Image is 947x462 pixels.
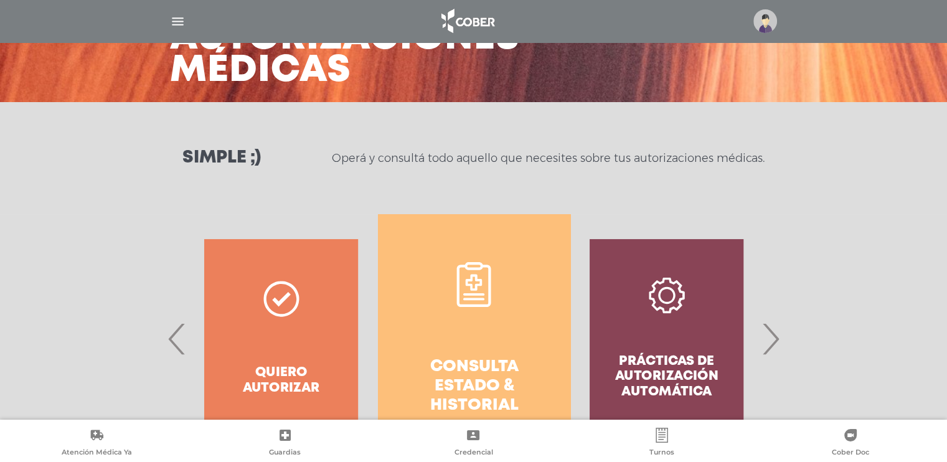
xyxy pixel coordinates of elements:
[62,448,132,459] span: Atención Médica Ya
[191,428,380,460] a: Guardias
[2,428,191,460] a: Atención Médica Ya
[435,6,500,36] img: logo_cober_home-white.png
[170,22,520,87] h3: Autorizaciones médicas
[165,305,189,372] span: Previous
[170,14,186,29] img: Cober_menu-lines-white.svg
[454,448,492,459] span: Credencial
[379,428,568,460] a: Credencial
[400,357,548,416] h4: Consulta estado & historial
[832,448,869,459] span: Cober Doc
[269,448,301,459] span: Guardias
[756,428,945,460] a: Cober Doc
[332,151,765,166] p: Operá y consultá todo aquello que necesites sobre tus autorizaciones médicas.
[753,9,777,33] img: profile-placeholder.svg
[182,149,261,167] h3: Simple ;)
[649,448,674,459] span: Turnos
[568,428,756,460] a: Turnos
[758,305,783,372] span: Next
